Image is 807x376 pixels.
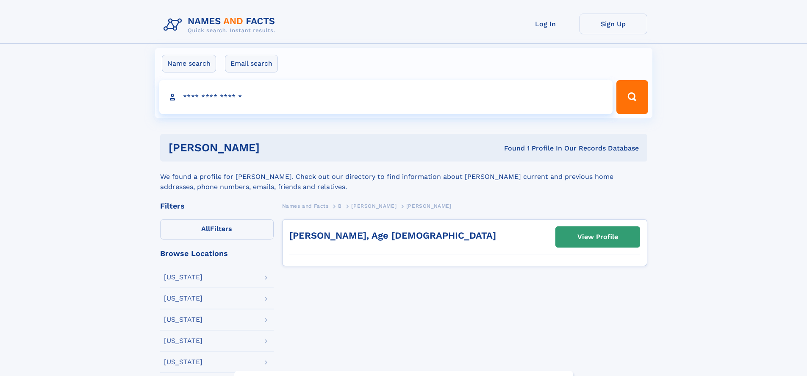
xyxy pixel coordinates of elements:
div: We found a profile for [PERSON_NAME]. Check out our directory to find information about [PERSON_N... [160,162,647,192]
span: B [338,203,342,209]
div: Browse Locations [160,250,274,257]
a: [PERSON_NAME] [351,201,397,211]
label: Email search [225,55,278,72]
a: [PERSON_NAME], Age [DEMOGRAPHIC_DATA] [289,230,496,241]
a: Sign Up [580,14,647,34]
label: Filters [160,219,274,240]
button: Search Button [616,80,648,114]
input: search input [159,80,613,114]
div: [US_STATE] [164,316,202,323]
div: Filters [160,202,274,210]
img: Logo Names and Facts [160,14,282,36]
span: [PERSON_NAME] [406,203,452,209]
div: View Profile [577,227,618,247]
a: Names and Facts [282,201,329,211]
a: B [338,201,342,211]
h1: [PERSON_NAME] [169,142,382,153]
div: [US_STATE] [164,337,202,344]
span: All [201,225,210,233]
div: Found 1 Profile In Our Records Database [382,144,639,153]
div: [US_STATE] [164,274,202,281]
div: [US_STATE] [164,295,202,302]
a: Log In [512,14,580,34]
a: View Profile [556,227,640,247]
span: [PERSON_NAME] [351,203,397,209]
div: [US_STATE] [164,359,202,365]
label: Name search [162,55,216,72]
